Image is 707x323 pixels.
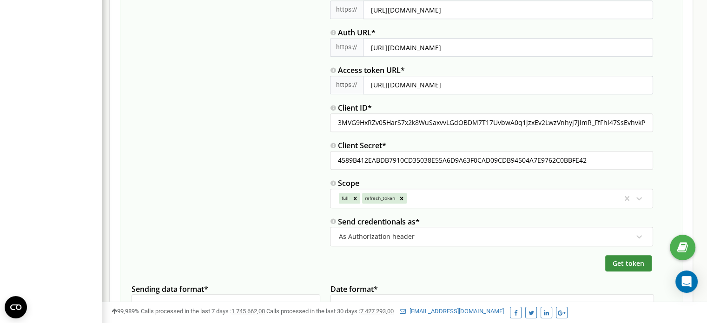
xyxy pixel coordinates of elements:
[330,217,653,227] label: Send credentionals as *
[330,113,653,132] input: Client ID
[141,308,265,315] span: Calls processed in the last 7 days :
[266,308,394,315] span: Calls processed in the last 30 days :
[330,103,653,113] label: Client ID *
[330,0,363,19] div: https://
[330,141,653,151] label: Client Secret *
[140,300,152,308] div: raw
[330,151,653,170] input: Client Secret
[330,66,653,76] label: Access token URL *
[400,308,504,315] a: [EMAIL_ADDRESS][DOMAIN_NAME]
[330,38,363,57] div: https://
[132,284,320,295] label: Sending data format *
[330,28,653,38] label: Auth URL *
[339,193,350,203] div: full
[339,232,415,241] div: As Authorization header
[362,193,396,203] div: refresh_token
[363,0,653,19] input: https://example.com/callback
[231,308,265,315] u: 1 745 662,00
[330,284,654,295] label: Date format *
[339,300,442,308] div: ISO 8601 ([DATE]T15:00:00+0200)
[112,308,139,315] span: 99,989%
[330,76,363,94] div: https://
[360,308,394,315] u: 7 427 293,00
[363,76,653,94] input: https://example.com/login/oauth/access_token
[363,38,653,57] input: https://example.com/login/oauth/authorize
[5,296,27,318] button: Open CMP widget
[613,259,644,268] span: Get token
[675,270,698,293] div: Open Intercom Messenger
[605,255,652,271] button: Get token
[330,178,653,189] label: Scope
